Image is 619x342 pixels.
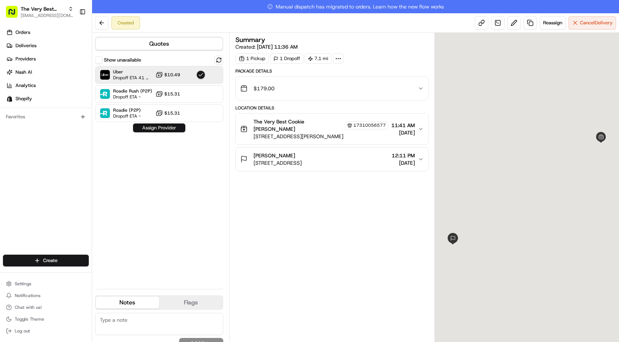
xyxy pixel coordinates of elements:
a: 📗Knowledge Base [4,142,59,155]
p: Welcome 👋 [7,29,134,41]
span: Providers [15,56,36,62]
span: $179.00 [253,85,274,92]
span: Dropoff ETA 41 minutes [113,75,153,81]
span: [DATE] [391,129,415,136]
button: Toggle Theme [3,314,89,324]
span: Roadie (P2P) [113,107,141,113]
button: $15.31 [155,109,180,117]
span: [STREET_ADDRESS][PERSON_NAME] [253,133,388,140]
a: Analytics [3,80,92,91]
span: • [61,114,64,120]
img: 9188753566659_6852d8bf1fb38e338040_72.png [15,70,29,84]
span: Dropoff ETA - [113,94,152,100]
span: 12:11 PM [392,152,415,159]
div: 💻 [62,146,68,151]
img: Nash [7,7,22,22]
span: [DATE] [392,159,415,167]
img: Roadie (P2P) [100,108,110,118]
button: Start new chat [125,73,134,81]
button: The Very Best Cookie [PERSON_NAME]17310056577[STREET_ADDRESS][PERSON_NAME]11:41 AM[DATE] [236,114,428,144]
span: Reassign [543,20,562,26]
a: Nash AI [3,66,92,78]
button: $179.00 [236,77,428,100]
span: Manual dispatch has migrated to orders. Learn how the new flow works [267,3,444,10]
span: Uber [113,69,153,75]
div: Package Details [235,68,429,74]
span: Toggle Theme [15,316,44,322]
span: Notifications [15,293,41,299]
button: CancelDelivery [569,16,616,29]
a: Providers [3,53,92,65]
span: [DATE] 11:36 AM [257,43,298,50]
span: 11:41 AM [391,122,415,129]
span: Nash AI [15,69,32,76]
img: 1736555255976-a54dd68f-1ca7-489b-9aae-adbdc363a1c4 [15,115,21,121]
span: Analytics [15,82,36,89]
span: API Documentation [70,145,118,152]
button: Reassign [540,16,566,29]
span: Roadie Rush (P2P) [113,88,152,94]
span: Pylon [73,163,89,168]
div: Location Details [235,105,429,111]
a: Deliveries [3,40,92,52]
button: Create [3,255,89,266]
button: Log out [3,326,89,336]
span: Log out [15,328,30,334]
img: Masood Aslam [7,107,19,119]
button: Assign Provider [133,123,185,132]
div: 7.1 mi [305,53,332,64]
div: Start new chat [33,70,121,78]
span: Shopify [15,95,32,102]
button: [PERSON_NAME][STREET_ADDRESS]12:11 PM[DATE] [236,147,428,171]
a: Orders [3,27,92,38]
button: Flags [159,297,223,308]
span: Settings [15,281,31,287]
div: Favorites [3,111,89,123]
img: Roadie Rush (P2P) [100,89,110,99]
span: Orders [15,29,30,36]
span: [PERSON_NAME] [23,114,60,120]
button: [EMAIL_ADDRESS][DOMAIN_NAME] [21,13,73,18]
input: Clear [19,48,122,55]
span: Create [43,257,57,264]
span: Dropoff ETA - [113,113,141,119]
button: The Very Best Cookie In The Whole Wide World [21,5,65,13]
button: $15.31 [155,90,180,98]
button: $10.49 [155,71,180,78]
h3: Summary [235,36,265,43]
button: Notifications [3,290,89,301]
button: Quotes [96,38,223,50]
span: Cancel Delivery [580,20,613,26]
img: Uber [100,70,110,80]
button: Notes [96,297,159,308]
span: Deliveries [15,42,36,49]
div: 1 Dropoff [270,53,303,64]
div: 📗 [7,146,13,151]
a: 💻API Documentation [59,142,121,155]
img: 1736555255976-a54dd68f-1ca7-489b-9aae-adbdc363a1c4 [7,70,21,84]
span: 17310056577 [353,122,386,128]
span: Created: [235,43,298,50]
a: Shopify [3,93,92,105]
span: $15.31 [164,91,180,97]
button: Chat with us! [3,302,89,313]
span: [PERSON_NAME] [253,152,295,159]
span: [DATE] [65,114,80,120]
img: Shopify logo [7,96,13,102]
div: 1 Pickup [235,53,269,64]
a: Powered byPylon [52,163,89,168]
button: The Very Best Cookie In The Whole Wide World[EMAIL_ADDRESS][DOMAIN_NAME] [3,3,76,21]
label: Show unavailable [104,57,141,63]
button: See all [114,94,134,103]
span: [STREET_ADDRESS] [253,159,302,167]
span: $15.31 [164,110,180,116]
span: $10.49 [164,72,180,78]
span: Knowledge Base [15,145,56,152]
button: Settings [3,279,89,289]
span: The Very Best Cookie [PERSON_NAME] [253,118,343,133]
div: We're available if you need us! [33,78,101,84]
span: Chat with us! [15,304,42,310]
div: Past conversations [7,96,49,102]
